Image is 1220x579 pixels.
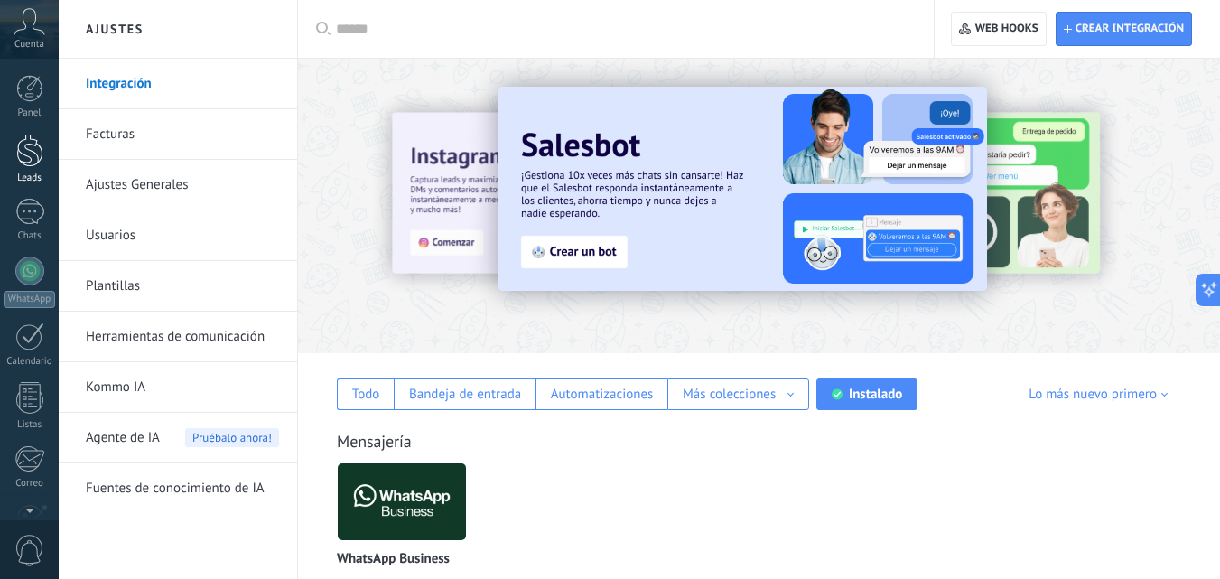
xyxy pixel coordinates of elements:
[86,109,279,160] a: Facturas
[683,386,776,403] div: Más colecciones
[59,463,297,513] li: Fuentes de conocimiento de IA
[338,458,466,546] img: logo_main.png
[4,173,56,184] div: Leads
[59,210,297,261] li: Usuarios
[59,160,297,210] li: Ajustes Generales
[975,22,1038,36] span: Web hooks
[86,160,279,210] a: Ajustes Generales
[86,210,279,261] a: Usuarios
[498,87,987,291] img: Slide 2
[409,386,521,403] div: Bandeja de entrada
[352,386,380,403] div: Todo
[59,362,297,413] li: Kommo IA
[4,419,56,431] div: Listas
[59,312,297,362] li: Herramientas de comunicación
[59,413,297,463] li: Agente de IA
[59,261,297,312] li: Plantillas
[59,109,297,160] li: Facturas
[1029,386,1174,403] div: Lo más nuevo primero
[86,362,279,413] a: Kommo IA
[337,552,450,567] p: WhatsApp Business
[86,59,279,109] a: Integración
[86,261,279,312] a: Plantillas
[59,59,297,109] li: Integración
[1056,12,1192,46] button: Crear integración
[849,386,902,403] div: Instalado
[551,386,654,403] div: Automatizaciones
[4,107,56,119] div: Panel
[4,291,55,308] div: WhatsApp
[951,12,1046,46] button: Web hooks
[86,463,279,514] a: Fuentes de conocimiento de IA
[86,413,279,463] a: Agente de IAPruébalo ahora!
[4,356,56,368] div: Calendario
[14,39,44,51] span: Cuenta
[185,428,279,447] span: Pruébalo ahora!
[337,431,412,452] a: Mensajería
[86,312,279,362] a: Herramientas de comunicación
[4,478,56,490] div: Correo
[1076,22,1184,36] span: Crear integración
[86,413,160,463] span: Agente de IA
[4,230,56,242] div: Chats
